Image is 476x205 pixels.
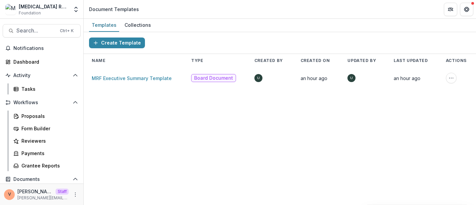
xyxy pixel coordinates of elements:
[19,10,41,16] span: Foundation
[71,3,81,16] button: Open entity switcher
[3,97,81,108] button: Open Workflows
[13,177,70,182] span: Documents
[3,56,81,67] a: Dashboard
[444,3,457,16] button: Partners
[13,100,70,106] span: Workflows
[194,75,233,81] span: Board Document
[438,54,476,67] th: Actions
[89,38,145,48] button: Create Template
[11,83,81,94] a: Tasks
[17,195,69,201] p: [PERSON_NAME][EMAIL_ADDRESS][DOMAIN_NAME]
[21,113,75,120] div: Proposals
[89,19,119,32] a: Templates
[3,24,81,38] button: Search...
[246,54,293,67] th: Created By
[11,148,81,159] a: Payments
[339,54,386,67] th: Updated By
[21,137,75,144] div: Reviewers
[89,20,119,30] div: Templates
[16,27,56,34] span: Search...
[11,111,81,122] a: Proposals
[460,3,473,16] button: Get Help
[3,174,81,185] button: Open Documents
[56,189,69,195] p: Staff
[183,54,246,67] th: Type
[350,76,353,80] div: Unknown
[3,70,81,81] button: Open Activity
[92,75,172,81] a: MRF Executive Summary Template
[13,73,70,78] span: Activity
[21,150,75,157] div: Payments
[86,4,142,14] nav: breadcrumb
[21,85,75,92] div: Tasks
[293,54,340,67] th: Created On
[71,191,79,199] button: More
[386,54,438,67] th: Last Updated
[11,123,81,134] a: Form Builder
[3,43,81,54] button: Notifications
[446,73,457,83] button: More Action
[394,75,420,81] span: an hour ago
[11,135,81,146] a: Reviewers
[21,162,75,169] div: Grantee Reports
[17,188,53,195] p: [PERSON_NAME]
[8,192,11,197] div: Venkat
[5,4,16,15] img: Misophonia Research Fund Workflow Sandbox
[257,76,260,80] div: Unknown
[59,27,75,35] div: Ctrl + K
[11,160,81,171] a: Grantee Reports
[84,54,183,67] th: Name
[301,75,327,81] span: an hour ago
[21,125,75,132] div: Form Builder
[122,19,154,32] a: Collections
[13,46,78,51] span: Notifications
[89,6,139,13] div: Document Templates
[19,3,69,10] div: [MEDICAL_DATA] Research Fund Workflow Sandbox
[13,58,75,65] div: Dashboard
[122,20,154,30] div: Collections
